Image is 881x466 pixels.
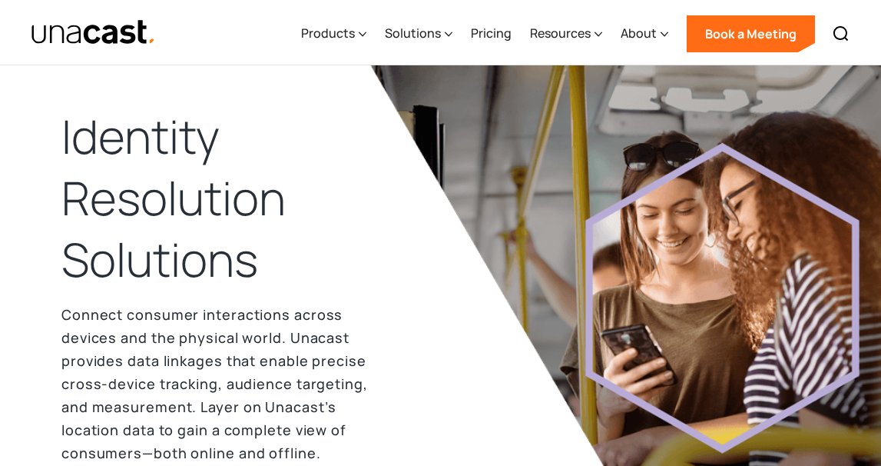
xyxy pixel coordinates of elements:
img: Search icon [832,25,850,43]
div: About [621,24,657,42]
a: Pricing [471,2,512,65]
div: About [621,2,668,65]
div: Products [301,2,366,65]
a: Book a Meeting [687,15,815,52]
div: Solutions [385,24,441,42]
div: Products [301,24,355,42]
div: Resources [530,2,602,65]
img: Unacast text logo [31,19,156,46]
div: Resources [530,24,591,42]
div: Solutions [385,2,452,65]
h1: Identity Resolution Solutions [61,106,379,290]
a: home [31,19,156,46]
p: Connect consumer interactions across devices and the physical world. Unacast provides data linkag... [61,303,379,464]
